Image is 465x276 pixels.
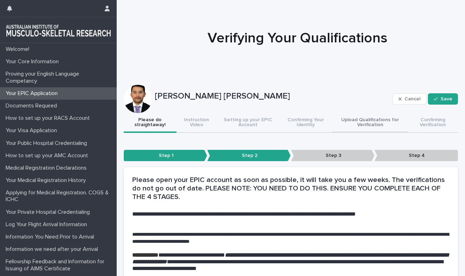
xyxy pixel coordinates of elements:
[3,140,93,147] p: Your Public Hospital Credentialing
[124,150,207,162] p: Step 1
[3,177,92,184] p: Your Medical Registration History
[3,221,93,228] p: Log Your Flight Arrival Information
[176,113,216,133] button: Instruction Video
[3,115,95,122] p: How to set up your RACS Account
[3,246,104,253] p: Information we need after your Arrival
[441,96,452,101] span: Save
[374,150,458,162] p: Step 4
[207,150,291,162] p: Step 2
[291,150,374,162] p: Step 3
[393,93,426,105] button: Cancel
[408,113,458,133] button: Confirming Verification
[3,234,100,240] p: Information You Need Prior to Arrival
[279,113,332,133] button: Confirming Your Identity
[6,23,111,37] img: 1xcjEmqDTcmQhduivVBy
[3,152,94,159] p: How to set up your AMC Account
[3,71,117,84] p: Proving your English Language Competancy
[3,102,63,109] p: Documents Required
[132,176,449,201] h2: Please open your EPIC account as soon as possible, it will take you a few weeks. The verification...
[3,165,92,171] p: Medical Registration Declarations
[405,96,420,101] span: Cancel
[332,113,408,133] button: Upload Qualifications for Verification
[124,113,176,133] button: Please do straightaway!
[3,258,117,272] p: Fellowship Feedback and Information for Issuing of AIMS Certificate
[3,58,64,65] p: Your Core Information
[155,91,390,101] p: [PERSON_NAME] [PERSON_NAME]
[3,189,117,203] p: Applying for Medical Registration. COGS & ICHC
[3,90,63,97] p: Your EPIC Application
[3,127,63,134] p: Your Visa Application
[131,30,463,47] h1: Verifying Your Qualifications
[216,113,279,133] button: Setting up your EPIC Account
[428,93,458,105] button: Save
[3,209,95,216] p: Your Private Hospital Credentialing
[3,46,35,53] p: Welcome!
